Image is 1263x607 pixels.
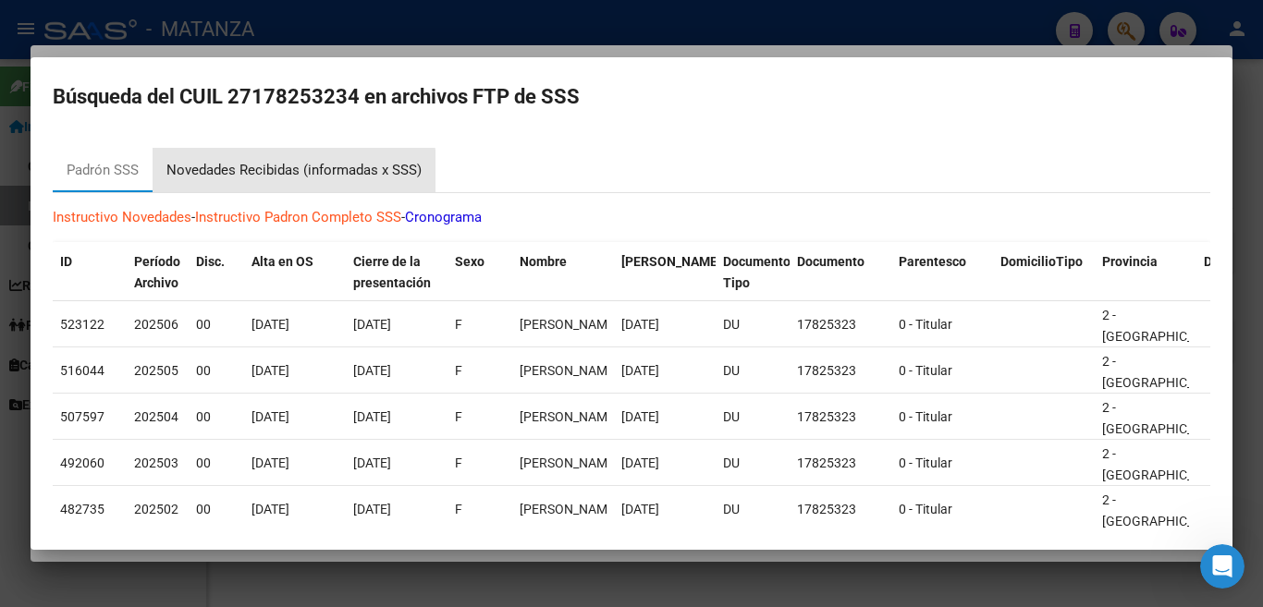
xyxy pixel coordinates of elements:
[60,455,104,470] span: 492060
[723,314,782,335] div: DU
[353,502,391,516] span: [DATE]
[621,317,659,332] span: [DATE]
[723,407,782,428] div: DU
[134,409,178,424] span: 202504
[60,317,104,332] span: 523122
[797,499,884,520] div: 17825323
[244,242,346,303] datatable-header-cell: Alta en OS
[196,407,237,428] div: 00
[899,409,952,424] span: 0 - Titular
[1102,492,1227,528] span: 2 - [GEOGRAPHIC_DATA]
[196,314,237,335] div: 00
[346,242,448,303] datatable-header-cell: Cierre de la presentación
[899,317,952,332] span: 0 - Titular
[353,455,391,470] span: [DATE]
[520,455,619,470] span: DEBESA VIVIANA LAURA
[899,254,966,269] span: Parentesco
[621,409,659,424] span: [DATE]
[405,209,482,225] a: Cronograma
[251,455,289,470] span: [DATE]
[520,409,619,424] span: DEBESA VIVIANA LAURA
[448,242,512,303] datatable-header-cell: Sexo
[53,242,127,303] datatable-header-cell: ID
[723,499,782,520] div: DU
[134,254,180,290] span: Período Archivo
[127,242,189,303] datatable-header-cell: Período Archivo
[53,209,191,225] a: Instructivo Novedades
[797,453,884,474] div: 17825323
[455,502,462,516] span: F
[134,363,178,378] span: 202505
[1095,242,1196,303] datatable-header-cell: Provincia
[189,242,244,303] datatable-header-cell: Disc.
[797,314,884,335] div: 17825323
[251,363,289,378] span: [DATE]
[614,242,716,303] datatable-header-cell: Fecha Nac.
[1000,254,1083,269] span: DomicilioTipo
[353,317,391,332] span: [DATE]
[1102,308,1227,344] span: 2 - [GEOGRAPHIC_DATA]
[621,502,659,516] span: [DATE]
[723,254,791,290] span: Documento Tipo
[899,455,952,470] span: 0 - Titular
[455,455,462,470] span: F
[1102,354,1227,390] span: 2 - [GEOGRAPHIC_DATA]
[134,502,178,516] span: 202502
[1102,254,1158,269] span: Provincia
[723,453,782,474] div: DU
[899,502,952,516] span: 0 - Titular
[891,242,993,303] datatable-header-cell: Parentesco
[196,254,225,269] span: Disc.
[1102,446,1227,482] span: 2 - [GEOGRAPHIC_DATA]
[723,360,782,382] div: DU
[353,363,391,378] span: [DATE]
[621,455,659,470] span: [DATE]
[196,360,237,382] div: 00
[251,409,289,424] span: [DATE]
[353,254,431,290] span: Cierre de la presentación
[166,160,422,181] div: Novedades Recibidas (informadas x SSS)
[53,207,1210,228] p: - -
[993,242,1095,303] datatable-header-cell: DomicilioTipo
[60,409,104,424] span: 507597
[899,363,952,378] span: 0 - Titular
[251,502,289,516] span: [DATE]
[621,254,725,269] span: [PERSON_NAME].
[251,317,289,332] span: [DATE]
[716,242,790,303] datatable-header-cell: Documento Tipo
[134,317,178,332] span: 202506
[196,499,237,520] div: 00
[1102,400,1227,436] span: 2 - [GEOGRAPHIC_DATA]
[520,502,619,516] span: DEBESA VIVIANA LAURA
[797,254,864,269] span: Documento
[797,360,884,382] div: 17825323
[520,317,619,332] span: DEBESA VIVIANA LAURA
[134,455,178,470] span: 202503
[455,317,462,332] span: F
[60,254,72,269] span: ID
[621,363,659,378] span: [DATE]
[67,160,139,181] div: Padrón SSS
[1200,544,1245,589] iframe: Intercom live chat
[455,254,484,269] span: Sexo
[60,363,104,378] span: 516044
[353,409,391,424] span: [DATE]
[196,453,237,474] div: 00
[520,254,567,269] span: Nombre
[520,363,619,378] span: DEBESA VIVIANA LAURA
[790,242,891,303] datatable-header-cell: Documento
[195,209,401,225] a: Instructivo Padron Completo SSS
[455,409,462,424] span: F
[251,254,313,269] span: Alta en OS
[512,242,614,303] datatable-header-cell: Nombre
[60,502,104,516] span: 482735
[797,407,884,428] div: 17825323
[53,79,1210,115] h2: Búsqueda del CUIL 27178253234 en archivos FTP de SSS
[455,363,462,378] span: F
